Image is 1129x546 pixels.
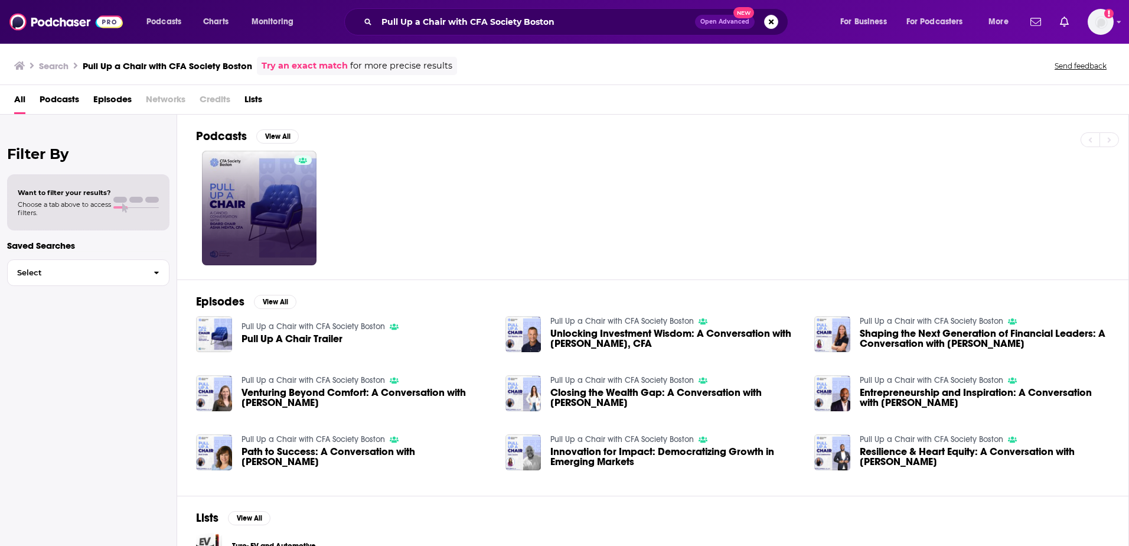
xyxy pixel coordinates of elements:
a: Show notifications dropdown [1055,12,1073,32]
span: Logged in as nshort92 [1088,9,1114,35]
button: View All [228,511,270,525]
a: Pull Up A Chair Trailer [242,334,342,344]
span: More [988,14,1009,30]
img: Shaping the Next Generation of Financial Leaders: A Conversation with Sarah Samuels [814,316,850,352]
a: Pull Up a Chair with CFA Society Boston [242,434,385,444]
a: Venturing Beyond Comfort: A Conversation with Lily Lyman [242,388,491,408]
a: Closing the Wealth Gap: A Conversation with Crissi Cole [550,388,800,408]
span: For Business [840,14,887,30]
span: Open Advanced [700,19,749,25]
p: Saved Searches [7,240,169,251]
a: Shaping the Next Generation of Financial Leaders: A Conversation with Sarah Samuels [860,329,1110,349]
img: Entrepreneurship and Inspiration: A Conversation with Devon Drew [814,375,850,411]
img: Resilience & Heart Equity: A Conversation with Kyle Arrington [814,434,850,470]
span: Choose a tab above to access filters. [18,200,111,217]
span: for more precise results [350,59,452,73]
span: Select [8,269,144,277]
span: New [733,7,755,18]
svg: Add a profile image [1104,9,1114,18]
a: PodcastsView All [196,129,299,144]
a: Pull Up a Chair with CFA Society Boston [242,375,385,385]
img: Unlocking Investment Wisdom: A Conversation with Ted Seides, CFA [505,316,541,352]
a: Entrepreneurship and Inspiration: A Conversation with Devon Drew [860,388,1110,408]
a: All [14,90,25,114]
button: Send feedback [1051,61,1110,71]
button: open menu [980,12,1023,31]
button: open menu [832,12,902,31]
img: Innovation for Impact: Democratizing Growth in Emerging Markets [505,434,541,470]
button: open menu [243,12,309,31]
span: Want to filter your results? [18,188,111,197]
a: EpisodesView All [196,294,296,309]
span: For Podcasters [906,14,963,30]
a: Episodes [93,90,132,114]
img: Path to Success: A Conversation with Jean Hynes [196,434,232,470]
a: Pull Up a Chair with CFA Society Boston [242,321,385,331]
img: Closing the Wealth Gap: A Conversation with Crissi Cole [505,375,541,411]
span: Resilience & Heart Equity: A Conversation with [PERSON_NAME] [860,447,1110,467]
button: open menu [899,12,980,31]
h2: Filter By [7,145,169,162]
a: Lists [244,90,262,114]
a: ListsView All [196,511,270,525]
span: Networks [146,90,185,114]
h3: Search [39,60,68,71]
a: Pull Up a Chair with CFA Society Boston [860,375,1003,385]
span: Closing the Wealth Gap: A Conversation with [PERSON_NAME] [550,388,800,408]
img: Pull Up A Chair Trailer [196,316,232,352]
button: View All [254,295,296,309]
span: Unlocking Investment Wisdom: A Conversation with [PERSON_NAME], CFA [550,329,800,349]
h3: Pull Up a Chair with CFA Society Boston [83,60,252,71]
a: Podcasts [40,90,79,114]
a: Pull Up a Chair with CFA Society Boston [860,316,1003,326]
div: Search podcasts, credits, & more... [355,8,800,35]
span: Monitoring [252,14,293,30]
span: Shaping the Next Generation of Financial Leaders: A Conversation with [PERSON_NAME] [860,329,1110,349]
a: Pull Up a Chair with CFA Society Boston [550,434,694,444]
button: View All [256,129,299,144]
a: Innovation for Impact: Democratizing Growth in Emerging Markets [550,447,800,467]
h2: Episodes [196,294,244,309]
button: Show profile menu [1088,9,1114,35]
span: Charts [203,14,229,30]
a: Pull Up a Chair with CFA Society Boston [550,375,694,385]
a: Charts [195,12,236,31]
h2: Podcasts [196,129,247,144]
a: Pull Up a Chair with CFA Society Boston [860,434,1003,444]
span: Path to Success: A Conversation with [PERSON_NAME] [242,447,491,467]
a: Show notifications dropdown [1026,12,1046,32]
span: Entrepreneurship and Inspiration: A Conversation with [PERSON_NAME] [860,388,1110,408]
input: Search podcasts, credits, & more... [377,12,695,31]
img: Podchaser - Follow, Share and Rate Podcasts [9,11,123,33]
a: Path to Success: A Conversation with Jean Hynes [242,447,491,467]
span: Venturing Beyond Comfort: A Conversation with [PERSON_NAME] [242,388,491,408]
button: open menu [138,12,197,31]
button: Select [7,259,169,286]
h2: Lists [196,511,218,525]
span: Podcasts [146,14,181,30]
a: Pull Up a Chair with CFA Society Boston [550,316,694,326]
a: Unlocking Investment Wisdom: A Conversation with Ted Seides, CFA [550,329,800,349]
a: Resilience & Heart Equity: A Conversation with Kyle Arrington [860,447,1110,467]
a: Try an exact match [262,59,348,73]
button: Open AdvancedNew [695,15,755,29]
span: Credits [200,90,230,114]
img: User Profile [1088,9,1114,35]
img: Venturing Beyond Comfort: A Conversation with Lily Lyman [196,375,232,411]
